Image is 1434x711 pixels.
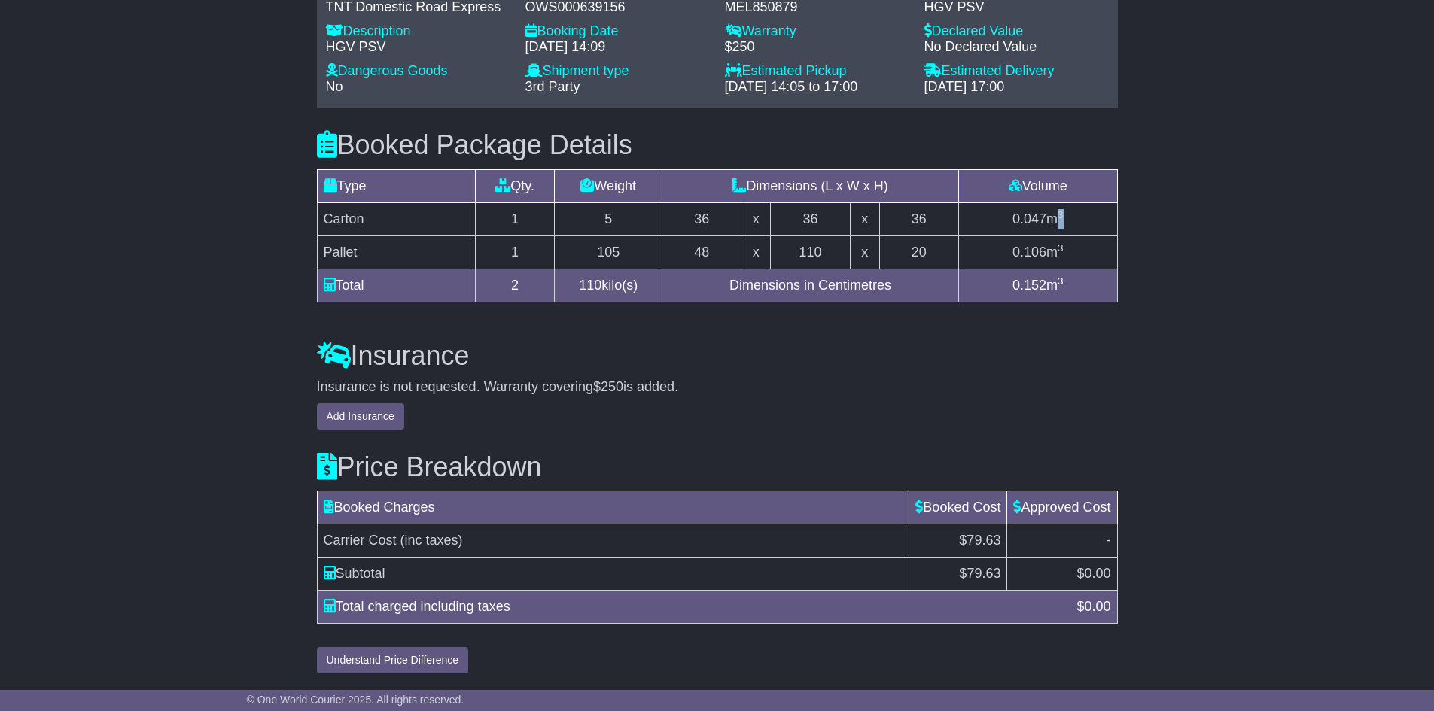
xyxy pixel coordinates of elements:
[555,269,662,302] td: kilo(s)
[1007,558,1117,591] td: $
[850,202,879,235] td: x
[741,202,771,235] td: x
[475,269,554,302] td: 2
[317,491,909,524] td: Booked Charges
[741,235,771,269] td: x
[1058,209,1064,220] sup: 3
[525,39,710,56] div: [DATE] 14:09
[247,694,464,706] span: © One World Courier 2025. All rights reserved.
[324,533,397,548] span: Carrier Cost
[579,278,601,293] span: 110
[555,169,662,202] td: Weight
[1058,242,1064,254] sup: 3
[909,558,1007,591] td: $
[317,202,475,235] td: Carton
[924,79,1109,96] div: [DATE] 17:00
[316,597,1070,617] div: Total charged including taxes
[317,235,475,269] td: Pallet
[317,169,475,202] td: Type
[924,39,1109,56] div: No Declared Value
[326,63,510,80] div: Dangerous Goods
[1007,491,1117,524] td: Approved Cost
[555,235,662,269] td: 105
[924,23,1109,40] div: Declared Value
[909,491,1007,524] td: Booked Cost
[725,39,909,56] div: $250
[317,558,909,591] td: Subtotal
[662,235,741,269] td: 48
[400,533,463,548] span: (inc taxes)
[725,63,909,80] div: Estimated Pickup
[959,533,1000,548] span: $79.63
[771,202,850,235] td: 36
[958,169,1117,202] td: Volume
[525,23,710,40] div: Booking Date
[317,130,1118,160] h3: Booked Package Details
[662,169,959,202] td: Dimensions (L x W x H)
[525,79,580,94] span: 3rd Party
[1084,566,1110,581] span: 0.00
[725,79,909,96] div: [DATE] 14:05 to 17:00
[1012,245,1046,260] span: 0.106
[725,23,909,40] div: Warranty
[662,269,959,302] td: Dimensions in Centimetres
[1069,597,1118,617] div: $
[1012,211,1046,226] span: 0.047
[317,269,475,302] td: Total
[1058,275,1064,287] sup: 3
[850,235,879,269] td: x
[475,235,554,269] td: 1
[555,202,662,235] td: 5
[1084,599,1110,614] span: 0.00
[662,202,741,235] td: 36
[317,403,404,430] button: Add Insurance
[317,341,1118,371] h3: Insurance
[475,202,554,235] td: 1
[326,23,510,40] div: Description
[967,566,1000,581] span: 79.63
[879,235,958,269] td: 20
[879,202,958,235] td: 36
[593,379,623,394] span: $250
[475,169,554,202] td: Qty.
[1012,278,1046,293] span: 0.152
[924,63,1109,80] div: Estimated Delivery
[326,39,510,56] div: HGV PSV
[317,647,469,673] button: Understand Price Difference
[958,202,1117,235] td: m
[326,79,343,94] span: No
[1107,533,1111,548] span: -
[525,63,710,80] div: Shipment type
[771,235,850,269] td: 110
[317,379,1118,396] div: Insurance is not requested. Warranty covering is added.
[958,235,1117,269] td: m
[958,269,1117,302] td: m
[317,452,1118,482] h3: Price Breakdown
